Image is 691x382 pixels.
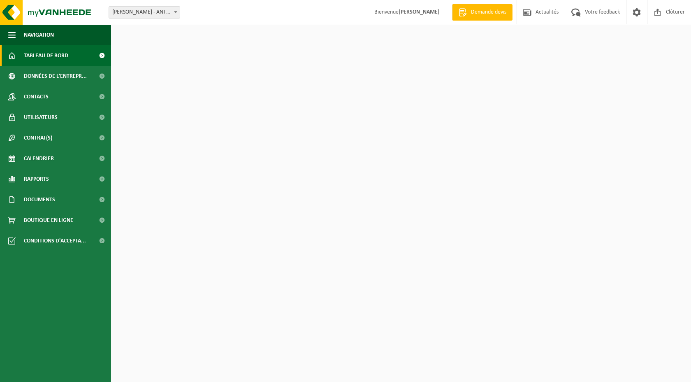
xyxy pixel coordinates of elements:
a: Demande devis [452,4,512,21]
span: Rapports [24,169,49,189]
span: Tableau de bord [24,45,68,66]
span: Utilisateurs [24,107,58,128]
span: Contrat(s) [24,128,52,148]
span: Contacts [24,86,49,107]
span: Conditions d'accepta... [24,231,86,251]
span: Calendrier [24,148,54,169]
span: LUC GILSOUL - ANTHEIT [109,6,180,19]
span: Données de l'entrepr... [24,66,87,86]
span: Navigation [24,25,54,45]
span: LUC GILSOUL - ANTHEIT [109,7,180,18]
span: Boutique en ligne [24,210,73,231]
span: Documents [24,189,55,210]
strong: [PERSON_NAME] [399,9,440,15]
span: Demande devis [469,8,508,16]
